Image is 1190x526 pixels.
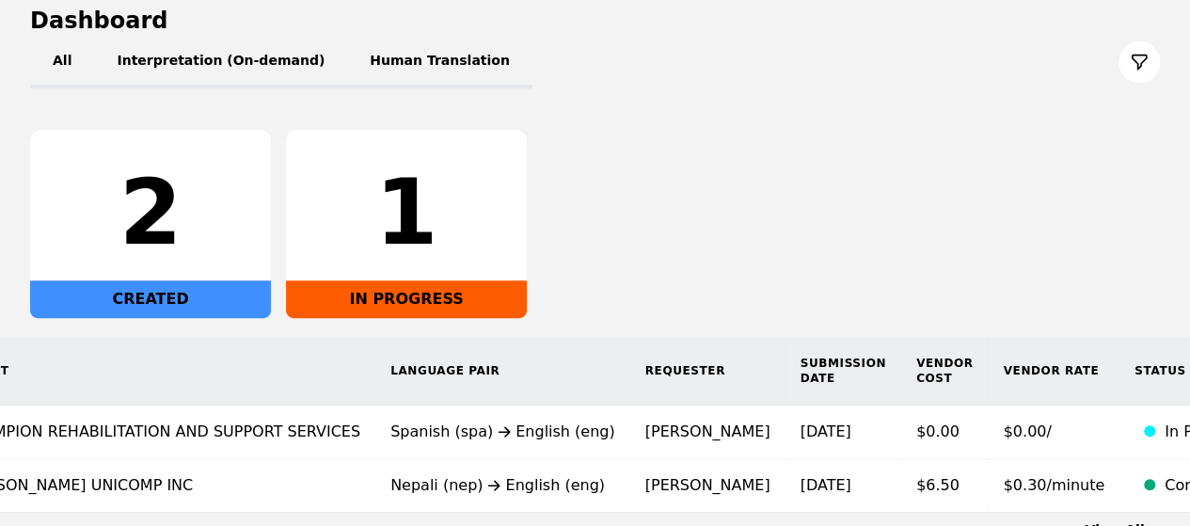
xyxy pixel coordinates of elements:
[347,36,532,88] button: Human Translation
[390,421,615,443] div: Spanish (spa) English (eng)
[30,280,271,318] div: CREATED
[390,474,615,497] div: Nepali (nep) English (eng)
[630,459,785,513] td: [PERSON_NAME]
[630,406,785,459] td: [PERSON_NAME]
[30,6,1160,36] h1: Dashboard
[1003,476,1104,494] span: $0.30/minute
[901,406,989,459] td: $0.00
[800,476,850,494] time: [DATE]
[1003,422,1051,440] span: $0.00/
[630,337,785,406] th: Requester
[800,422,850,440] time: [DATE]
[901,459,989,513] td: $6.50
[901,337,989,406] th: Vendor Cost
[94,36,347,88] button: Interpretation (On-demand)
[988,337,1119,406] th: Vendor Rate
[1119,41,1160,83] button: Filter
[375,337,630,406] th: Language Pair
[785,337,900,406] th: Submission Date
[301,167,512,258] div: 1
[286,280,527,318] div: IN PROGRESS
[30,36,94,88] button: All
[45,167,256,258] div: 2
